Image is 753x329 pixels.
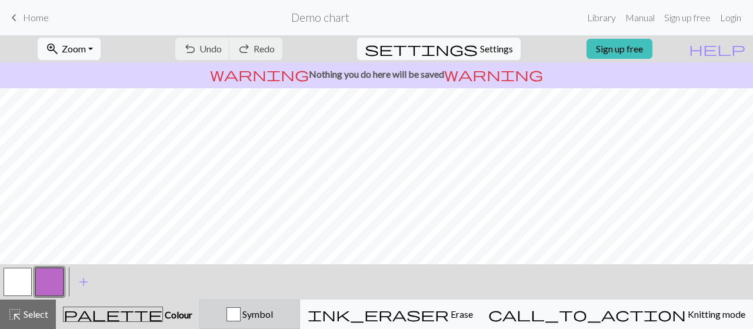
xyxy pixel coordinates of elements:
[7,8,49,28] a: Home
[45,41,59,57] span: zoom_in
[444,66,543,82] span: warning
[23,12,49,23] span: Home
[8,306,22,323] span: highlight_alt
[365,41,478,57] span: settings
[686,308,745,320] span: Knitting mode
[56,300,199,329] button: Colour
[582,6,621,29] a: Library
[449,308,473,320] span: Erase
[5,67,748,81] p: Nothing you do here will be saved
[365,42,478,56] i: Settings
[300,300,481,329] button: Erase
[621,6,659,29] a: Manual
[7,9,21,26] span: keyboard_arrow_left
[163,309,192,320] span: Colour
[199,300,300,329] button: Symbol
[357,38,521,60] button: SettingsSettings
[481,300,753,329] button: Knitting mode
[241,308,273,320] span: Symbol
[659,6,715,29] a: Sign up free
[62,43,86,54] span: Zoom
[22,308,48,320] span: Select
[587,39,652,59] a: Sign up free
[210,66,309,82] span: warning
[715,6,746,29] a: Login
[308,306,449,323] span: ink_eraser
[689,41,745,57] span: help
[38,38,101,60] button: Zoom
[64,306,162,323] span: palette
[291,11,349,24] h2: Demo chart
[480,42,513,56] span: Settings
[76,274,91,290] span: add
[488,306,686,323] span: call_to_action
